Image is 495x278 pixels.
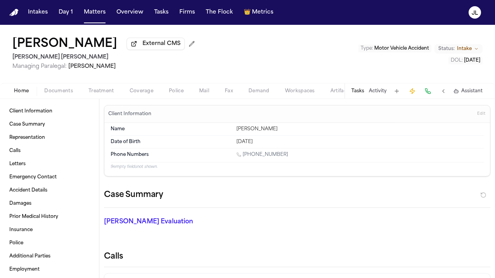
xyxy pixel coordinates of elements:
span: Employment [9,266,40,273]
div: [PERSON_NAME] [236,126,484,132]
span: Treatment [89,88,114,94]
span: Intake [457,46,472,52]
a: Home [9,9,19,16]
span: Phone Numbers [111,152,149,158]
span: Demand [248,88,269,94]
a: Police [6,237,93,249]
span: Coverage [130,88,153,94]
span: Additional Parties [9,253,50,259]
h2: Calls [104,251,490,262]
button: Intakes [25,5,51,19]
span: Police [9,240,23,246]
a: Insurance [6,224,93,236]
span: Fax [225,88,233,94]
p: 9 empty fields not shown. [111,164,484,170]
button: Edit Type: Motor Vehicle Accident [358,45,431,52]
a: Employment [6,263,93,276]
span: Insurance [9,227,33,233]
a: Additional Parties [6,250,93,262]
span: Type : [361,46,373,51]
span: Edit [477,111,485,117]
span: Motor Vehicle Accident [374,46,429,51]
text: JL [472,10,478,16]
h2: [PERSON_NAME] [PERSON_NAME] [12,53,198,62]
span: Calls [9,148,21,154]
a: Prior Medical History [6,211,93,223]
button: Overview [113,5,146,19]
img: Finch Logo [9,9,19,16]
span: Documents [44,88,73,94]
h2: Case Summary [104,189,163,201]
span: Workspaces [285,88,315,94]
button: Tasks [151,5,172,19]
a: Calls [6,145,93,157]
span: Artifacts [330,88,351,94]
span: Case Summary [9,121,45,128]
button: Matters [81,5,109,19]
button: Edit matter name [12,37,117,51]
span: [PERSON_NAME] [68,64,116,69]
button: Edit [475,108,488,120]
span: Representation [9,135,45,141]
button: Tasks [351,88,364,94]
button: Change status from Intake [434,44,483,54]
p: [PERSON_NAME] Evaluation [104,217,227,226]
button: crownMetrics [241,5,276,19]
span: Letters [9,161,26,167]
a: Letters [6,158,93,170]
dt: Name [111,126,232,132]
a: Case Summary [6,118,93,131]
span: Status: [438,46,455,52]
button: External CMS [127,38,185,50]
h1: [PERSON_NAME] [12,37,117,51]
span: Client Information [9,108,52,114]
a: Call 1 (385) 381-2482 [236,152,288,158]
span: Prior Medical History [9,214,58,220]
span: External CMS [142,40,181,48]
button: Day 1 [56,5,76,19]
a: Client Information [6,105,93,117]
a: Damages [6,197,93,210]
span: Metrics [252,9,273,16]
button: The Flock [203,5,236,19]
a: Accident Details [6,184,93,197]
dt: Date of Birth [111,139,232,145]
button: Assistant [453,88,483,94]
button: Create Immediate Task [407,86,418,97]
span: Mail [199,88,209,94]
span: Assistant [461,88,483,94]
button: Make a Call [422,86,433,97]
h3: Client Information [107,111,153,117]
span: crown [244,9,250,16]
span: Police [169,88,184,94]
button: Activity [369,88,387,94]
span: Damages [9,200,31,207]
span: Accident Details [9,187,47,193]
a: Representation [6,131,93,144]
span: Emergency Contact [9,174,57,180]
a: Emergency Contact [6,171,93,183]
span: DOL : [451,58,463,63]
span: [DATE] [464,58,480,63]
button: Edit DOL: 2025-09-01 [448,57,483,64]
button: Add Task [391,86,402,97]
span: Managing Paralegal: [12,64,67,69]
button: Firms [176,5,198,19]
span: Home [14,88,29,94]
div: [DATE] [236,139,484,145]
